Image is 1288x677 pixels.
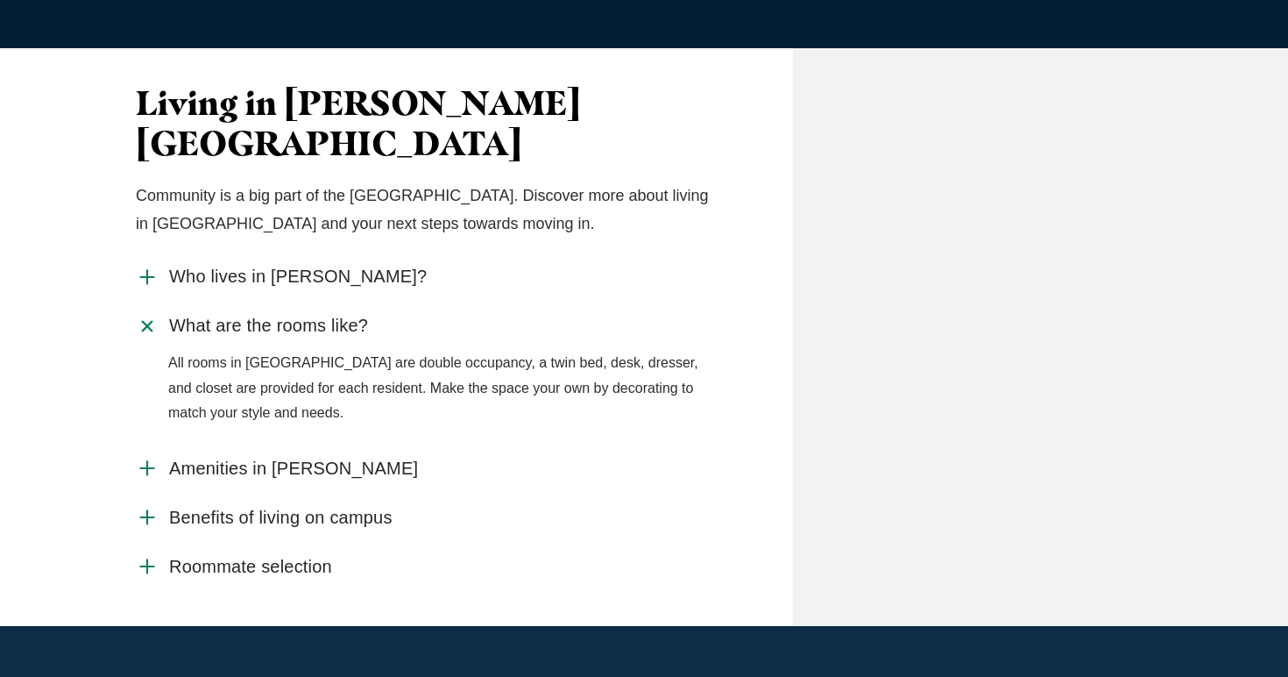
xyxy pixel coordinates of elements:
[169,507,393,529] span: Benefits of living on campus
[169,458,418,480] span: Amenities in [PERSON_NAME]
[169,315,368,337] span: What are the rooms like?
[136,182,715,239] p: Community is a big part of the [GEOGRAPHIC_DATA]. Discover more about living in [GEOGRAPHIC_DATA]...
[169,266,427,288] span: Who lives in [PERSON_NAME]?
[136,83,715,164] h3: Living in [PERSON_NAME][GEOGRAPHIC_DATA]
[168,351,715,426] p: All rooms in [GEOGRAPHIC_DATA] are double occupancy, a twin bed, desk, dresser, and closet are pr...
[169,556,332,578] span: Roommate selection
